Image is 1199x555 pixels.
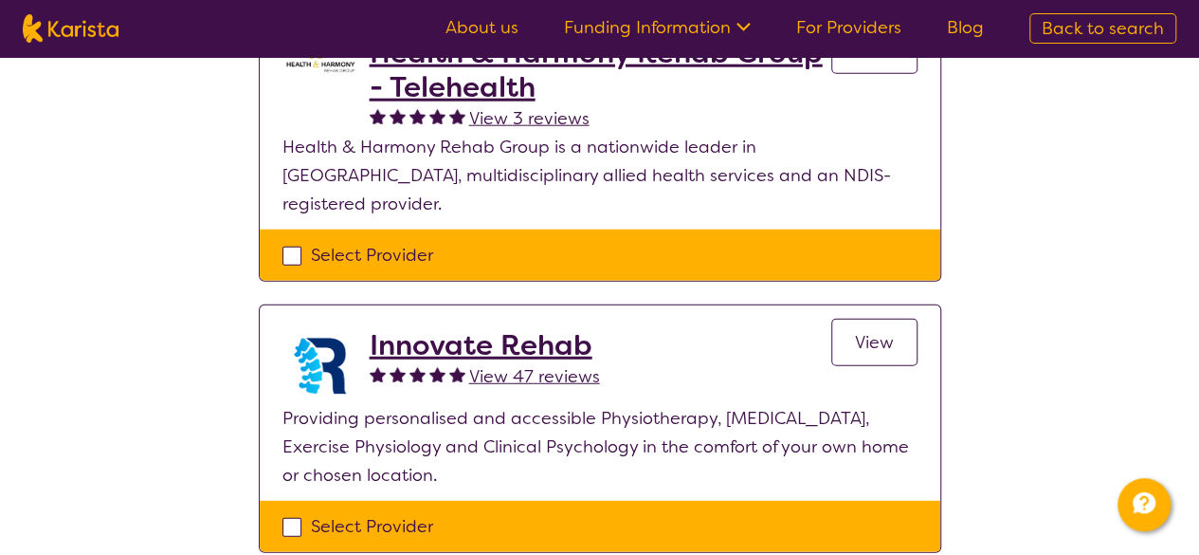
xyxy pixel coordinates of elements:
button: Channel Menu [1117,478,1171,531]
span: Back to search [1042,17,1164,40]
a: View 47 reviews [469,362,600,391]
a: Health & Harmony Rehab Group - Telehealth [370,36,831,104]
img: fullstar [409,366,426,382]
a: View 3 reviews [469,104,590,133]
a: Innovate Rehab [370,328,600,362]
img: Karista logo [23,14,118,43]
img: fullstar [370,108,386,124]
a: For Providers [796,16,901,39]
img: fullstar [409,108,426,124]
img: fullstar [449,108,465,124]
img: znltbgeqwvldyb2dbyjl.png [282,328,358,404]
a: About us [445,16,518,39]
a: Funding Information [564,16,751,39]
img: fullstar [429,108,445,124]
img: fullstar [429,366,445,382]
img: fullstar [390,108,406,124]
a: View [831,319,917,366]
p: Providing personalised and accessible Physiotherapy, [MEDICAL_DATA], Exercise Physiology and Clin... [282,404,917,490]
span: View [855,331,894,354]
a: Blog [947,16,984,39]
a: Back to search [1029,13,1176,44]
p: Health & Harmony Rehab Group is a nationwide leader in [GEOGRAPHIC_DATA], multidisciplinary allie... [282,133,917,218]
img: fullstar [449,366,465,382]
span: View 3 reviews [469,107,590,130]
img: fullstar [390,366,406,382]
img: fullstar [370,366,386,382]
span: View 47 reviews [469,365,600,388]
